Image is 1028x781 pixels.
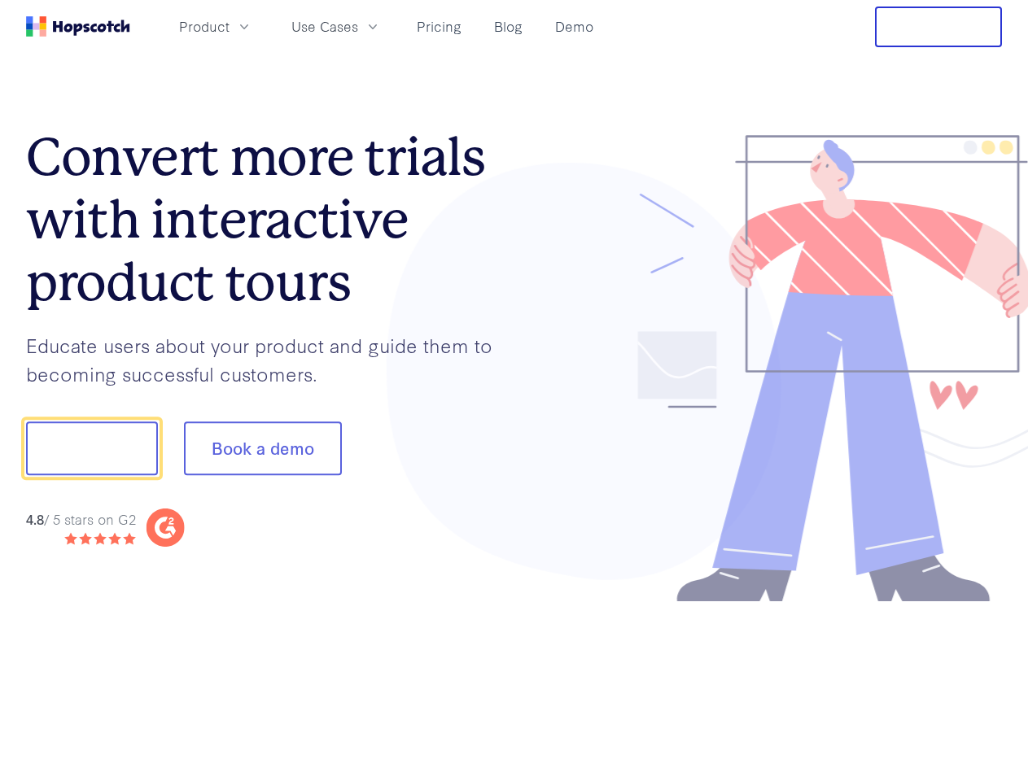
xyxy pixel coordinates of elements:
[26,422,158,476] button: Show me!
[26,331,514,387] p: Educate users about your product and guide them to becoming successful customers.
[26,509,136,530] div: / 5 stars on G2
[184,422,342,476] button: Book a demo
[169,13,262,40] button: Product
[179,16,230,37] span: Product
[282,13,391,40] button: Use Cases
[410,13,468,40] a: Pricing
[26,126,514,313] h1: Convert more trials with interactive product tours
[26,509,44,528] strong: 4.8
[291,16,358,37] span: Use Cases
[488,13,529,40] a: Blog
[549,13,600,40] a: Demo
[875,7,1002,47] button: Free Trial
[26,16,130,37] a: Home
